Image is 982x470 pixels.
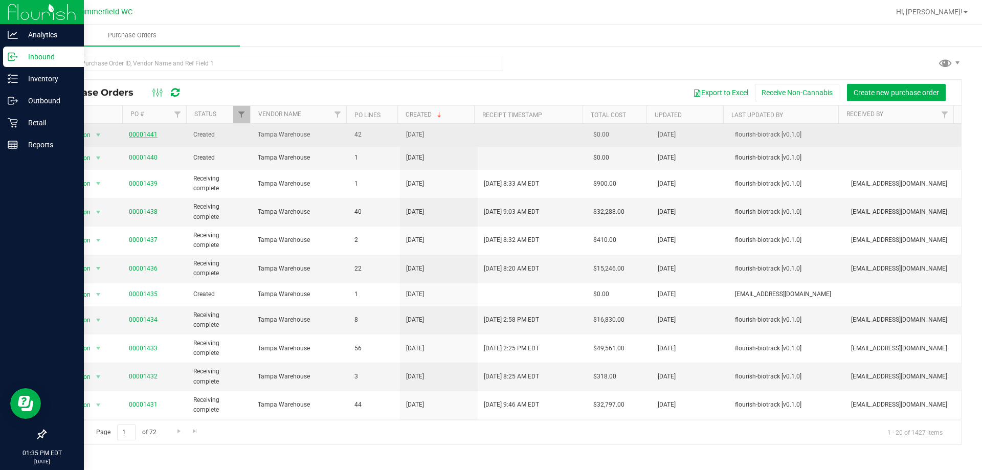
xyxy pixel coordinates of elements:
[851,264,955,274] span: [EMAIL_ADDRESS][DOMAIN_NAME]
[8,96,18,106] inline-svg: Outbound
[193,289,245,299] span: Created
[658,179,676,189] span: [DATE]
[731,111,783,119] a: Last Updated By
[193,339,245,358] span: Receiving complete
[735,207,839,217] span: flourish-biotrack [v0.1.0]
[258,264,342,274] span: Tampa Warehouse
[10,388,41,419] iframe: Resource center
[735,315,839,325] span: flourish-biotrack [v0.1.0]
[406,400,424,410] span: [DATE]
[406,207,424,217] span: [DATE]
[406,235,424,245] span: [DATE]
[854,88,939,97] span: Create new purchase order
[76,8,132,16] span: Summerfield WC
[258,207,342,217] span: Tampa Warehouse
[258,315,342,325] span: Tampa Warehouse
[658,315,676,325] span: [DATE]
[593,400,624,410] span: $32,797.00
[92,398,104,412] span: select
[329,106,346,123] a: Filter
[484,400,539,410] span: [DATE] 9:46 AM EDT
[593,153,609,163] span: $0.00
[851,372,955,382] span: [EMAIL_ADDRESS][DOMAIN_NAME]
[194,110,216,118] a: Status
[406,153,424,163] span: [DATE]
[354,235,394,245] span: 2
[8,74,18,84] inline-svg: Inventory
[658,344,676,353] span: [DATE]
[258,372,342,382] span: Tampa Warehouse
[130,110,144,118] a: PO #
[735,344,839,353] span: flourish-biotrack [v0.1.0]
[193,310,245,330] span: Receiving complete
[658,372,676,382] span: [DATE]
[193,395,245,415] span: Receiving complete
[735,153,839,163] span: flourish-biotrack [v0.1.0]
[484,207,539,217] span: [DATE] 9:03 AM EDT
[233,106,250,123] a: Filter
[936,106,953,123] a: Filter
[171,424,186,438] a: Go to the next page
[354,264,394,274] span: 22
[92,205,104,219] span: select
[117,424,136,440] input: 1
[92,151,104,165] span: select
[593,179,616,189] span: $900.00
[593,264,624,274] span: $15,246.00
[406,344,424,353] span: [DATE]
[735,130,839,140] span: flourish-biotrack [v0.1.0]
[5,458,79,465] p: [DATE]
[258,179,342,189] span: Tampa Warehouse
[129,265,158,272] a: 00001436
[169,106,186,123] a: Filter
[658,153,676,163] span: [DATE]
[658,207,676,217] span: [DATE]
[686,84,755,101] button: Export to Excel
[593,289,609,299] span: $0.00
[129,180,158,187] a: 00001439
[591,111,626,119] a: Total Cost
[484,264,539,274] span: [DATE] 8:20 AM EDT
[354,111,381,119] a: PO Lines
[658,130,676,140] span: [DATE]
[484,315,539,325] span: [DATE] 2:58 PM EDT
[18,73,79,85] p: Inventory
[129,236,158,243] a: 00001437
[25,25,240,46] a: Purchase Orders
[484,372,539,382] span: [DATE] 8:25 AM EDT
[354,289,394,299] span: 1
[406,315,424,325] span: [DATE]
[8,52,18,62] inline-svg: Inbound
[193,130,245,140] span: Created
[129,316,158,323] a: 00001434
[8,140,18,150] inline-svg: Reports
[593,235,616,245] span: $410.00
[851,207,955,217] span: [EMAIL_ADDRESS][DOMAIN_NAME]
[129,373,158,380] a: 00001432
[193,259,245,278] span: Receiving complete
[593,315,624,325] span: $16,830.00
[193,202,245,221] span: Receiving complete
[354,372,394,382] span: 3
[851,344,955,353] span: [EMAIL_ADDRESS][DOMAIN_NAME]
[851,179,955,189] span: [EMAIL_ADDRESS][DOMAIN_NAME]
[896,8,963,16] span: Hi, [PERSON_NAME]!
[354,179,394,189] span: 1
[735,289,839,299] span: [EMAIL_ADDRESS][DOMAIN_NAME]
[354,400,394,410] span: 44
[593,130,609,140] span: $0.00
[92,261,104,276] span: select
[45,56,503,71] input: Search Purchase Order ID, Vendor Name and Ref Field 1
[129,290,158,298] a: 00001435
[879,424,951,440] span: 1 - 20 of 1427 items
[406,289,424,299] span: [DATE]
[92,233,104,248] span: select
[735,264,839,274] span: flourish-biotrack [v0.1.0]
[658,289,676,299] span: [DATE]
[87,424,165,440] span: Page of 72
[655,111,682,119] a: Updated
[258,110,301,118] a: Vendor Name
[129,345,158,352] a: 00001433
[193,153,245,163] span: Created
[484,344,539,353] span: [DATE] 2:25 PM EDT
